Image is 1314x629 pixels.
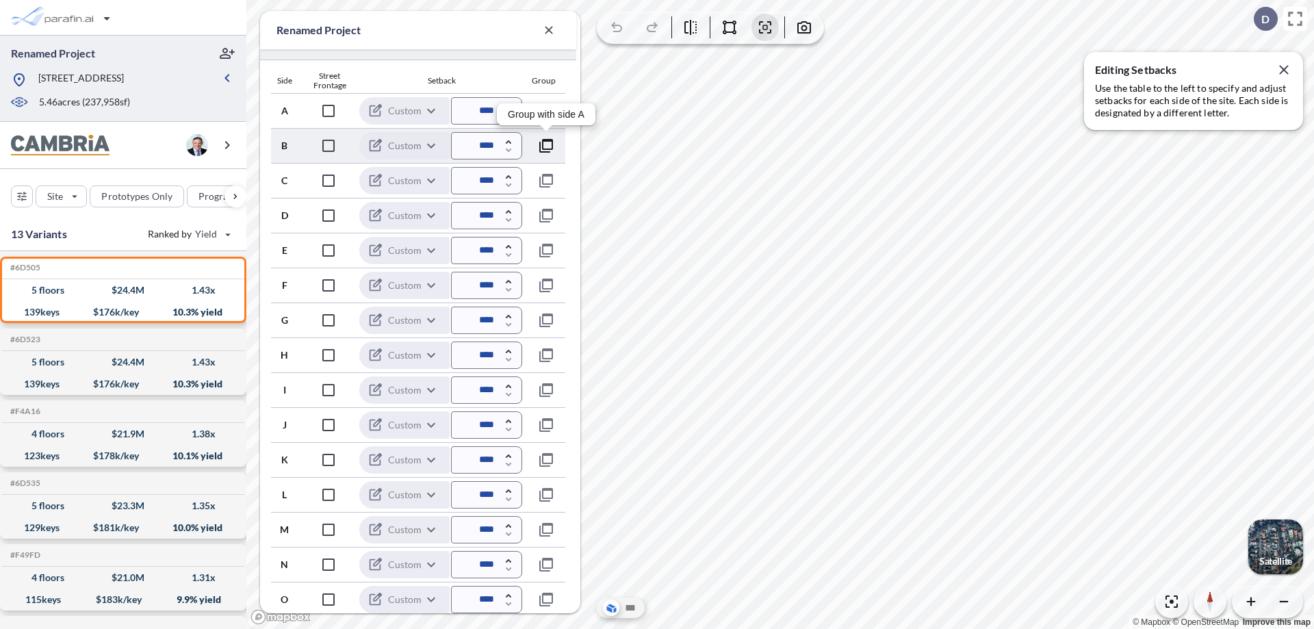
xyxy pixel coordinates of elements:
p: Custom [388,593,422,606]
p: Custom [388,348,422,362]
div: Side [271,76,298,86]
div: O [271,595,298,604]
div: M [271,525,298,535]
img: Switcher Image [1248,519,1303,574]
p: Renamed Project [276,22,417,38]
div: D [271,211,298,220]
div: F [271,281,298,290]
div: E [271,246,298,255]
div: Custom [359,446,450,474]
button: Site [36,185,87,207]
h5: Click to copy the code [8,335,40,344]
div: K [271,455,298,465]
div: Group [522,76,565,86]
h5: Click to copy the code [8,263,40,272]
p: Custom [388,383,422,397]
div: Custom [359,271,450,300]
div: I [271,385,298,395]
p: Custom [388,209,422,222]
p: Editing Setbacks [1095,63,1292,77]
div: H [271,350,298,360]
p: Site [47,190,63,203]
p: Custom [388,523,422,537]
div: N [271,560,298,569]
p: [STREET_ADDRESS] [38,71,124,88]
div: Custom [359,550,450,579]
h5: Click to copy the code [8,550,40,560]
div: Custom [359,131,450,160]
button: Program [187,185,261,207]
a: Mapbox [1133,617,1170,627]
p: D [1261,13,1270,25]
div: Custom [359,341,450,370]
p: Custom [388,453,422,467]
p: 5.46 acres ( 237,958 sf) [39,95,130,110]
span: Yield [195,227,218,241]
div: Custom [359,201,450,230]
button: Ranked by Yield [137,223,240,245]
div: J [271,420,298,430]
div: C [271,176,298,185]
div: Setback [361,76,522,86]
div: L [271,490,298,500]
div: Custom [359,236,450,265]
p: 13 Variants [11,226,67,242]
p: Custom [388,558,422,572]
button: Site Plan [622,600,639,616]
p: Custom [388,244,422,257]
div: Custom [359,411,450,439]
p: Renamed Project [11,46,95,61]
a: OpenStreetMap [1172,617,1239,627]
h5: Click to copy the code [8,407,40,416]
div: Custom [359,166,450,195]
p: Custom [388,488,422,502]
a: Improve this map [1243,617,1311,627]
button: Aerial View [603,600,619,616]
div: Custom [359,306,450,335]
p: Custom [388,139,422,153]
p: Group with side A [508,109,584,120]
p: Custom [388,174,422,188]
p: Program [198,190,237,203]
p: Custom [388,418,422,432]
div: Custom [359,97,450,125]
a: Mapbox homepage [250,609,311,625]
p: Prototypes Only [101,190,172,203]
div: Custom [359,585,450,614]
p: Custom [388,313,422,327]
button: Prototypes Only [90,185,184,207]
div: Street Frontage [298,71,361,90]
img: BrandImage [11,135,109,156]
p: Custom [388,104,422,118]
div: A [271,106,298,116]
div: G [271,316,298,325]
div: B [271,141,298,151]
div: Custom [359,515,450,544]
button: Switcher ImageSatellite [1248,519,1303,574]
p: Use the table to the left to specify and adjust setbacks for each side of the site. Each side is ... [1095,82,1292,119]
div: Custom [359,376,450,405]
h5: Click to copy the code [8,478,40,488]
div: Custom [359,480,450,509]
p: Custom [388,279,422,292]
img: user logo [186,134,208,156]
p: Satellite [1259,556,1292,567]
